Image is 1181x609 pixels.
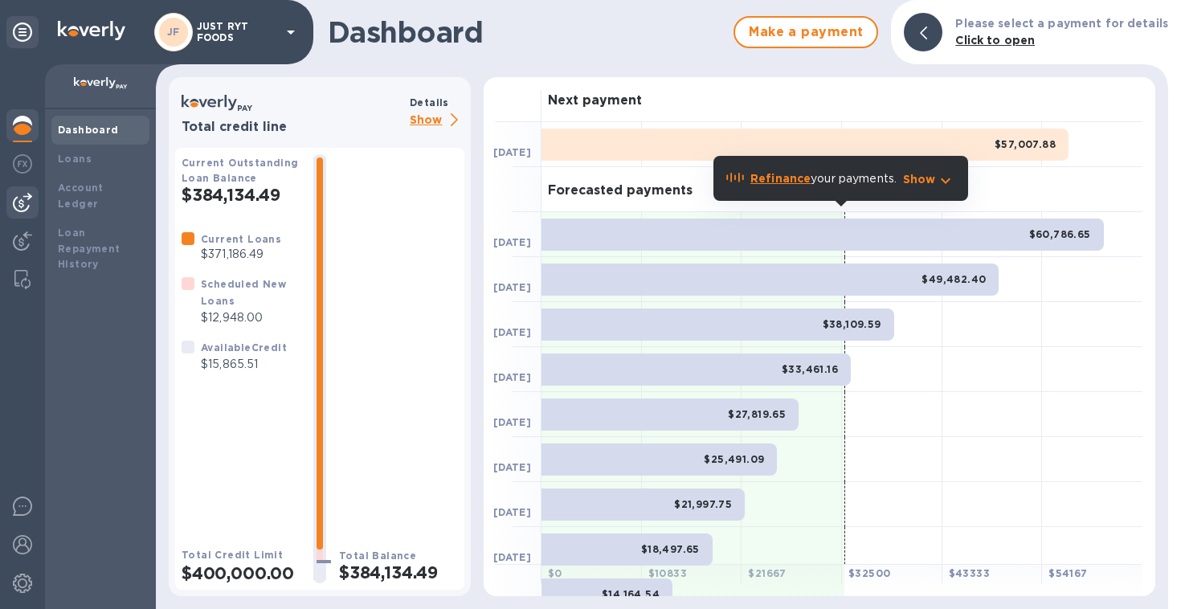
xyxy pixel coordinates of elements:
b: Details [410,96,449,108]
p: $15,865.51 [201,356,287,373]
b: $18,497.65 [641,543,700,555]
h2: $384,134.49 [182,185,300,205]
div: Unpin categories [6,16,39,48]
b: $25,491.09 [704,453,764,465]
b: [DATE] [493,281,531,293]
b: $27,819.65 [728,408,786,420]
b: [DATE] [493,506,531,518]
img: Logo [58,21,125,40]
b: $49,482.40 [922,273,986,285]
b: $38,109.59 [823,318,881,330]
h3: Forecasted payments [548,183,693,198]
h1: Dashboard [328,15,725,49]
b: $ 32500 [848,567,890,579]
b: Click to open [955,34,1035,47]
b: [DATE] [493,371,531,383]
b: [DATE] [493,236,531,248]
b: Total Balance [339,550,416,562]
span: Make a payment [748,22,864,42]
p: $12,948.00 [201,309,300,326]
b: [DATE] [493,461,531,473]
img: Foreign exchange [13,154,32,174]
b: $ 43333 [949,567,990,579]
button: Show [903,171,955,187]
h3: Next payment [548,93,642,108]
b: Current Loans [201,233,281,245]
b: Account Ledger [58,182,104,210]
h2: $384,134.49 [339,562,458,582]
b: Loan Repayment History [58,227,121,271]
b: $ 54167 [1048,567,1087,579]
b: $57,007.88 [995,138,1056,150]
p: $371,186.49 [201,246,281,263]
b: [DATE] [493,326,531,338]
button: Make a payment [734,16,878,48]
b: Refinance [750,172,811,185]
b: $33,461.16 [782,363,838,375]
b: Current Outstanding Loan Balance [182,157,299,184]
h3: Total credit line [182,120,403,135]
p: JUST RYT FOODS [197,21,277,43]
b: [DATE] [493,551,531,563]
b: [DATE] [493,416,531,428]
p: Show [410,111,464,131]
b: Available Credit [201,341,287,354]
b: Dashboard [58,124,119,136]
p: Show [903,171,936,187]
b: Total Credit Limit [182,549,283,561]
b: [DATE] [493,146,531,158]
b: Please select a payment for details [955,17,1168,30]
b: Loans [58,153,92,165]
h2: $400,000.00 [182,563,300,583]
b: $60,786.65 [1029,228,1091,240]
p: your payments. [750,170,897,187]
b: $14,164.54 [602,588,660,600]
b: $21,997.75 [674,498,732,510]
b: JF [167,26,180,38]
b: Scheduled New Loans [201,278,286,307]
